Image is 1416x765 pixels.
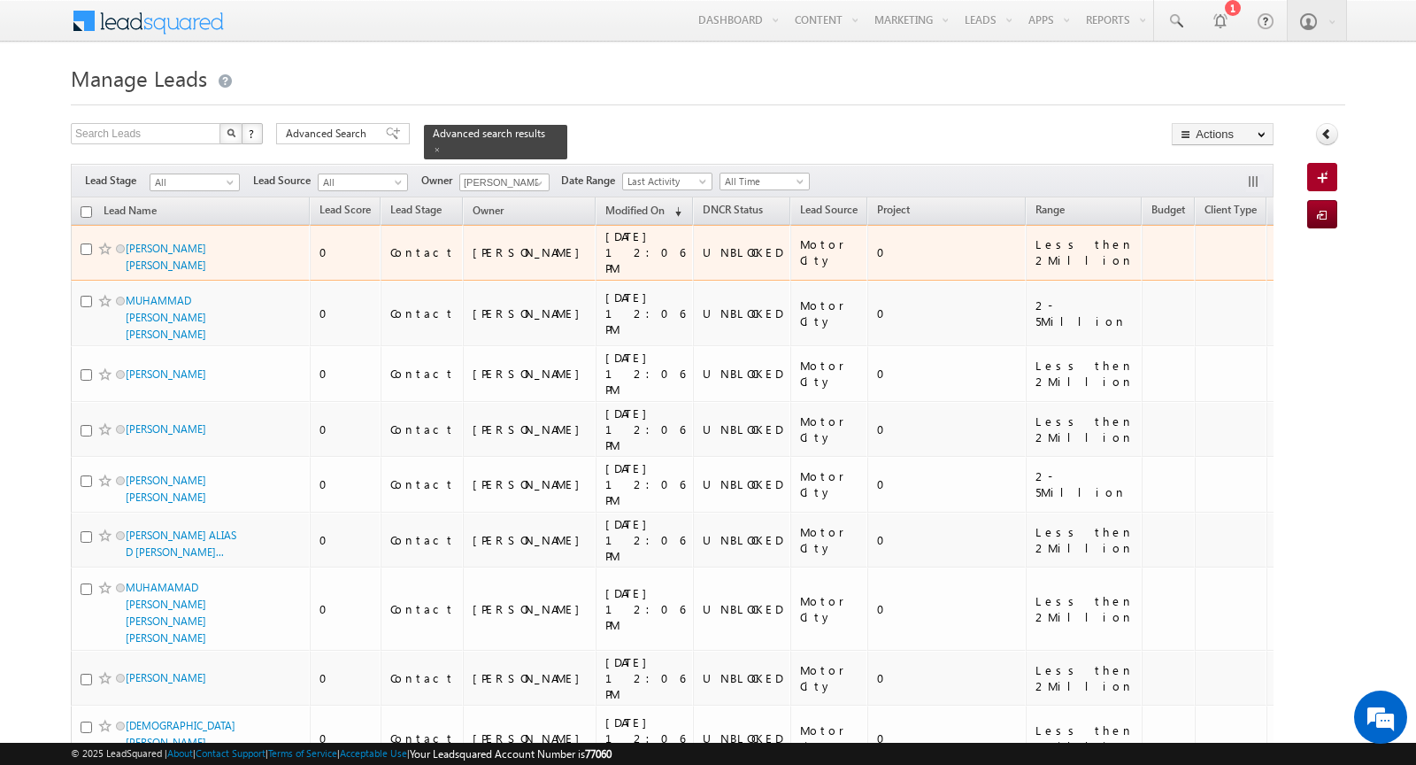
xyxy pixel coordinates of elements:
a: Lead Stage [381,200,450,223]
a: Customer Type [1267,200,1356,223]
span: Lead Source [253,173,318,189]
div: [DATE] 12:06 PM [605,228,685,276]
div: 0 [319,421,373,437]
span: Advanced Search [286,126,372,142]
div: 0 [877,730,1018,746]
span: Project [877,203,910,216]
div: 2-5Million [1035,297,1134,329]
div: UNBLOCKED [703,601,782,617]
div: [DATE] 12:06 PM [605,585,685,633]
a: MUHAMAMAD [PERSON_NAME] [PERSON_NAME] [PERSON_NAME] [126,581,206,645]
div: Contact [390,532,455,548]
a: All Time [720,173,810,190]
div: 0 [877,670,1018,686]
div: [PERSON_NAME] [473,421,589,437]
div: Contact [390,601,455,617]
div: [DATE] 12:06 PM [605,290,685,337]
a: [PERSON_NAME] ALIAS D [PERSON_NAME]... [126,529,236,559]
div: 0 [877,366,1018,382]
span: Lead Score [319,203,371,216]
div: 0 [319,366,373,382]
div: Contact [390,305,455,321]
a: [PERSON_NAME] [PERSON_NAME] [126,474,206,504]
div: UNBLOCKED [703,476,782,492]
div: UNBLOCKED [703,532,782,548]
div: Motor City [800,468,859,500]
div: Less then 2Million [1035,662,1134,694]
span: DNCR Status [703,203,763,216]
input: Check all records [81,206,92,218]
div: UNBLOCKED [703,730,782,746]
div: Less then 2Million [1035,722,1134,754]
span: All Time [720,174,804,189]
div: 0 [319,532,373,548]
span: Client Type [1204,203,1257,216]
div: 0 [319,730,373,746]
div: [DATE] 12:06 PM [605,460,685,508]
div: Less then 2Million [1035,593,1134,625]
div: 0 [877,421,1018,437]
div: Less then 2Million [1035,524,1134,556]
span: Lead Stage [390,203,442,216]
a: Lead Name [95,201,165,224]
span: Manage Leads [71,64,207,92]
span: Range [1035,203,1065,216]
div: 0 [877,305,1018,321]
a: Client Type [1196,200,1266,223]
div: UNBLOCKED [703,244,782,260]
div: 0 [877,601,1018,617]
div: Contact [390,670,455,686]
div: Motor City [800,358,859,390]
div: Motor City [800,722,859,754]
span: 77060 [585,747,612,761]
a: Lead Score [311,200,380,223]
div: UNBLOCKED [703,366,782,382]
div: Motor City [800,593,859,625]
div: [DATE] 12:06 PM [605,406,685,453]
div: [DATE] 12:06 PM [605,516,685,564]
a: All [150,174,240,191]
a: Budget [1143,200,1194,223]
div: 0 [319,305,373,321]
a: About [167,747,193,759]
a: MUHAMMAD [PERSON_NAME] [PERSON_NAME] [126,294,206,341]
div: UNBLOCKED [703,305,782,321]
div: Motor City [800,413,859,445]
span: Your Leadsquared Account Number is [410,747,612,761]
span: © 2025 LeadSquared | | | | | [71,746,612,762]
span: (sorted descending) [667,205,681,219]
div: 0 [319,244,373,260]
span: Last Activity [623,174,707,189]
a: Modified On (sorted descending) [596,200,690,223]
div: [DATE] 12:06 PM [605,654,685,702]
a: DNCR Status [694,200,772,223]
div: 0 [877,476,1018,492]
span: All [150,174,235,190]
div: 2-5Million [1035,468,1134,500]
div: Motor City [800,297,859,329]
div: [PERSON_NAME] [473,670,589,686]
div: [PERSON_NAME] [473,476,589,492]
div: [DATE] 12:06 PM [605,350,685,398]
div: [PERSON_NAME] [473,730,589,746]
div: Contact [390,730,455,746]
button: Actions [1172,123,1274,145]
div: 0 [877,532,1018,548]
div: [PERSON_NAME] [473,532,589,548]
div: 0 [877,244,1018,260]
a: Acceptable Use [340,747,407,759]
button: ? [242,123,263,144]
div: 0 [319,601,373,617]
div: Contact [390,366,455,382]
a: [PERSON_NAME] [PERSON_NAME] [126,242,206,272]
div: [PERSON_NAME] [473,305,589,321]
span: ? [249,126,257,141]
div: [DATE] 12:06 PM [605,715,685,762]
div: 0 [319,670,373,686]
a: Project [868,200,919,223]
span: All [319,174,403,190]
a: Range [1027,200,1074,223]
a: [PERSON_NAME] [126,422,206,436]
a: [PERSON_NAME] [126,367,206,381]
a: All [318,174,408,191]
